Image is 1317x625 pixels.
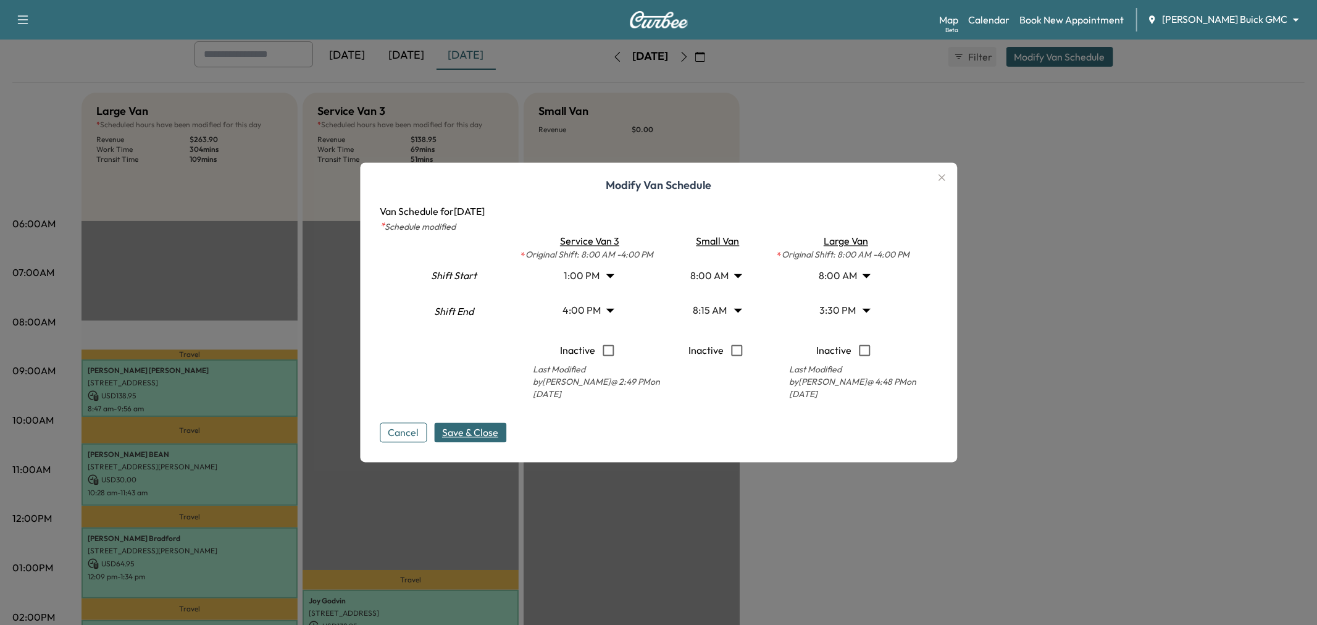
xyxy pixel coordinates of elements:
[1019,12,1124,27] a: Book New Appointment
[688,338,724,364] p: Inactive
[380,423,427,443] button: Cancel
[939,12,958,27] a: MapBeta
[806,293,880,328] div: 3:30 PM
[409,260,498,297] div: Shift Start
[409,300,498,337] div: Shift End
[434,423,506,443] button: Save & Close
[550,259,624,293] div: 1:00 PM
[968,12,1010,27] a: Calendar
[817,338,852,364] p: Inactive
[945,25,958,35] div: Beta
[380,204,937,219] p: Van Schedule for [DATE]
[508,364,666,401] p: Last Modified by [PERSON_NAME] @ 2:49 PM on [DATE]
[550,293,624,328] div: 4:00 PM
[1162,12,1287,27] span: [PERSON_NAME] Buick GMC
[561,338,596,364] p: Inactive
[764,364,922,401] p: Last Modified by [PERSON_NAME] @ 4:48 PM on [DATE]
[671,234,759,249] div: Small Van
[679,293,753,328] div: 8:15 AM
[508,234,666,249] div: Service Van 3
[380,219,937,234] p: Schedule modified
[764,234,922,249] div: Large Van
[629,11,688,28] img: Curbee Logo
[679,259,753,293] div: 8:00 AM
[806,259,880,293] div: 8:00 AM
[442,426,498,440] span: Save & Close
[380,177,937,204] h1: Modify Van Schedule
